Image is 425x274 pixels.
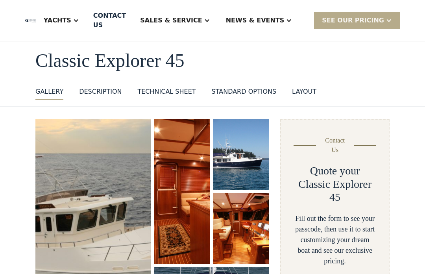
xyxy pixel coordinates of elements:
img: logo [25,19,36,22]
a: DESCRIPTION [79,87,122,100]
a: open lightbox [213,193,270,264]
div: Contact US [93,11,126,30]
a: open lightbox [213,119,270,190]
h2: Classic Explorer 45 [294,178,376,204]
div: SEE Our Pricing [322,16,384,25]
div: Yachts [36,5,87,36]
div: Fill out the form to see your passcode, then use it to start customizing your dream boat and see ... [294,213,376,267]
div: News & EVENTS [218,5,300,36]
div: SEE Our Pricing [314,12,400,29]
a: GALLERY [35,87,63,100]
a: Technical sheet [137,87,196,100]
div: Technical sheet [137,87,196,96]
div: Yachts [44,16,71,25]
a: standard options [212,87,277,100]
div: Sales & Service [132,5,218,36]
h1: Classic Explorer 45 [35,50,390,71]
div: Sales & Service [140,16,202,25]
div: Contact Us [322,136,347,155]
h2: Quote your [310,164,360,178]
div: GALLERY [35,87,63,96]
div: DESCRIPTION [79,87,122,96]
div: layout [292,87,316,96]
a: layout [292,87,316,100]
img: 45 foot motor yacht [213,193,270,264]
img: 45 foot motor yacht [213,119,270,190]
div: standard options [212,87,277,96]
img: 45 foot motor yacht [154,119,210,264]
a: open lightbox [154,119,210,264]
div: News & EVENTS [226,16,285,25]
